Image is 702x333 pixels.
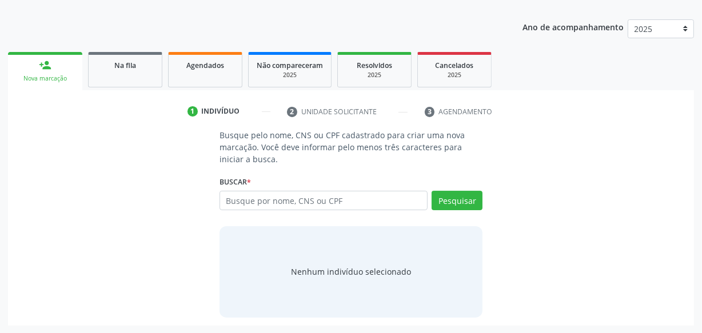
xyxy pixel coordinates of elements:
[202,106,240,117] div: Indivíduo
[220,129,482,165] p: Busque pelo nome, CNS ou CPF cadastrado para criar uma nova marcação. Você deve informar pelo men...
[220,191,428,210] input: Busque por nome, CNS ou CPF
[257,71,323,79] div: 2025
[39,59,51,71] div: person_add
[257,61,323,70] span: Não compareceram
[220,173,251,191] label: Buscar
[357,61,392,70] span: Resolvidos
[114,61,136,70] span: Na fila
[346,71,403,79] div: 2025
[432,191,482,210] button: Pesquisar
[188,106,198,117] div: 1
[522,19,624,34] p: Ano de acompanhamento
[291,266,411,278] div: Nenhum indivíduo selecionado
[436,61,474,70] span: Cancelados
[426,71,483,79] div: 2025
[16,74,74,83] div: Nova marcação
[186,61,224,70] span: Agendados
